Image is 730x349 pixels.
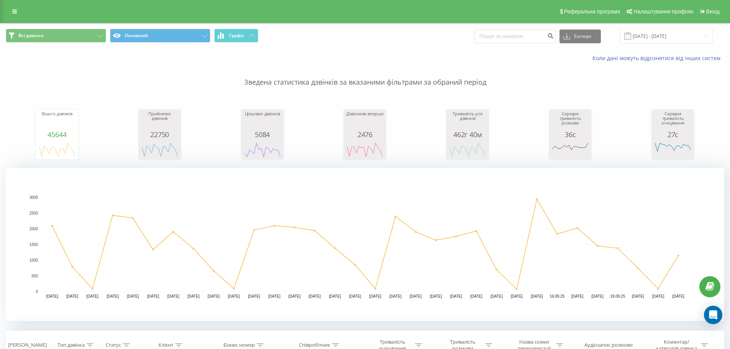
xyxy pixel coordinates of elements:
div: Тип дзвінка [57,342,85,349]
div: Цільових дзвінків [243,111,282,131]
div: 22750 [141,131,179,138]
div: Прийнятих дзвінків [141,111,179,131]
p: Зведена статистика дзвінків за вказаними фільтрами за обраний період [6,62,724,87]
text: [DATE] [167,294,179,298]
button: Всі дзвінки [6,29,106,43]
svg: A chart. [243,138,282,161]
div: Аудіозапис розмови [584,342,633,349]
text: 3000 [30,195,38,200]
text: [DATE] [369,294,382,298]
span: Налаштування профілю [633,8,693,15]
span: Реферальна програма [564,8,620,15]
text: [DATE] [652,294,664,298]
svg: A chart. [6,168,724,321]
div: 5084 [243,131,282,138]
text: [DATE] [632,294,644,298]
svg: A chart. [38,138,76,161]
svg: A chart. [141,138,179,161]
input: Пошук за номером [474,29,556,43]
div: 45644 [38,131,76,138]
text: [DATE] [66,294,79,298]
div: Всього дзвінків [38,111,76,131]
text: [DATE] [349,294,361,298]
text: [DATE] [308,294,321,298]
svg: A chart. [346,138,384,161]
text: 1500 [30,242,38,247]
svg: A chart. [654,138,692,161]
text: [DATE] [672,294,684,298]
span: Всі дзвінки [18,33,44,39]
text: [DATE] [127,294,139,298]
text: [DATE] [470,294,482,298]
text: 500 [31,274,38,278]
button: Графік [214,29,258,43]
text: 16.09.25 [550,294,564,298]
div: [PERSON_NAME] [8,342,47,349]
a: Коли дані можуть відрізнятися вiд інших систем [592,54,724,62]
text: 2000 [30,227,38,231]
text: [DATE] [187,294,200,298]
text: 0 [36,290,38,294]
div: 462г 40м [448,131,487,138]
div: Open Intercom Messenger [704,306,722,324]
div: Статус [106,342,121,349]
div: 27с [654,131,692,138]
span: Графік [229,33,244,38]
text: [DATE] [107,294,119,298]
text: [DATE] [228,294,240,298]
text: [DATE] [531,294,543,298]
text: [DATE] [208,294,220,298]
div: Дзвонили вперше [346,111,384,131]
text: [DATE] [87,294,99,298]
svg: A chart. [551,138,589,161]
text: [DATE] [248,294,260,298]
text: [DATE] [268,294,281,298]
text: [DATE] [329,294,341,298]
text: [DATE] [410,294,422,298]
div: Тривалість усіх дзвінків [448,111,487,131]
span: Вихід [706,8,720,15]
text: [DATE] [450,294,462,298]
text: [DATE] [430,294,442,298]
div: Середня тривалість розмови [551,111,589,131]
text: [DATE] [46,294,58,298]
text: 19.09.25 [610,294,625,298]
div: Середня тривалість очікування [654,111,692,131]
button: Основний [110,29,210,43]
text: [DATE] [490,294,503,298]
text: [DATE] [511,294,523,298]
text: [DATE] [571,294,584,298]
text: 2500 [30,211,38,215]
text: [DATE] [592,294,604,298]
text: 1000 [30,258,38,262]
div: 2476 [346,131,384,138]
div: Клієнт [159,342,173,349]
div: Співробітник [299,342,330,349]
text: [DATE] [389,294,402,298]
div: 36с [551,131,589,138]
text: [DATE] [147,294,159,298]
svg: A chart. [448,138,487,161]
div: Бізнес номер [223,342,255,349]
button: Експорт [559,29,601,43]
text: [DATE] [289,294,301,298]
